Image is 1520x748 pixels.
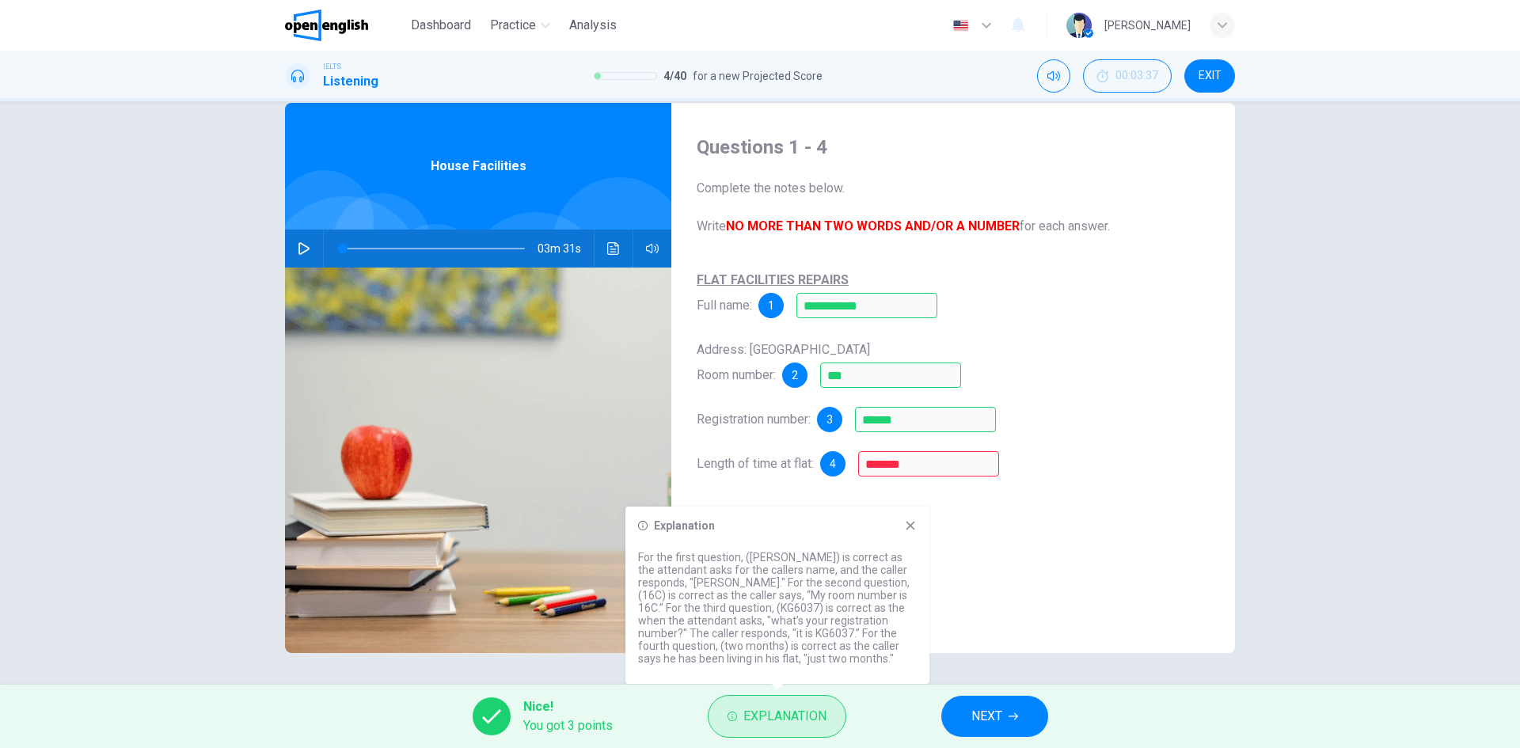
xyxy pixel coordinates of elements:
span: 4 [830,458,836,469]
img: OpenEnglish logo [285,9,368,41]
h1: Listening [323,72,378,91]
h4: Questions 1 - 4 [697,135,1210,160]
div: Hide [1083,59,1172,93]
span: 03m 31s [538,230,594,268]
span: Full name: [697,272,849,313]
span: You got 3 points [523,716,613,735]
span: 2 [792,370,798,381]
input: Kevin Green; Kevin Greene [796,293,937,318]
span: 1 [768,300,774,311]
span: Nice! [523,697,613,716]
b: NO MORE THAN TWO WORDS AND/OR A NUMBER [726,218,1020,234]
span: Complete the notes below. Write for each answer. [697,179,1210,236]
button: Click to see the audio transcription [601,230,626,268]
span: for a new Projected Score [693,66,823,85]
span: 4 / 40 [663,66,686,85]
span: Length of time at flat: [697,456,814,471]
img: House Facilities [285,268,671,653]
span: EXIT [1199,70,1222,82]
p: For the first question, ([PERSON_NAME]) is correct as the attendant asks for the callers name, an... [638,551,917,665]
u: FLAT FACILITIES REPAIRS [697,272,849,287]
img: Profile picture [1066,13,1092,38]
img: en [951,20,971,32]
h6: Explanation [654,519,715,532]
span: 00:03:37 [1115,70,1158,82]
input: KG 6037; KG6037 [855,407,996,432]
span: Address: [GEOGRAPHIC_DATA] Room number: [697,342,870,382]
span: Practice [490,16,536,35]
span: Dashboard [411,16,471,35]
span: Analysis [569,16,617,35]
span: 3 [826,414,833,425]
span: Registration number: [697,412,811,427]
input: two months; 2 months [858,451,999,477]
div: Mute [1037,59,1070,93]
span: IELTS [323,61,341,72]
span: Explanation [743,705,826,727]
input: 16C; 16 C [820,363,961,388]
span: House Facilities [431,157,526,176]
div: [PERSON_NAME] [1104,16,1191,35]
span: NEXT [971,705,1002,727]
